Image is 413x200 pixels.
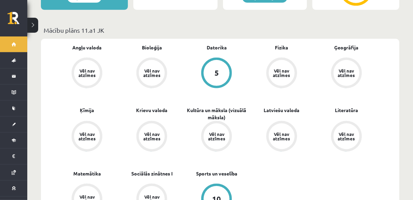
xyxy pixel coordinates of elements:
div: Vēl nav atzīmes [142,68,161,77]
a: Literatūra [335,107,358,114]
div: Vēl nav atzīmes [272,68,291,77]
a: Vēl nav atzīmes [119,58,184,90]
a: Matemātika [73,170,101,177]
a: Vēl nav atzīmes [249,121,314,153]
a: Vēl nav atzīmes [314,121,379,153]
a: 5 [184,58,249,90]
a: Rīgas 1. Tālmācības vidusskola [8,12,27,29]
a: Vēl nav atzīmes [249,58,314,90]
div: Vēl nav atzīmes [337,68,356,77]
a: Ķīmija [80,107,94,114]
a: Vēl nav atzīmes [314,58,379,90]
div: Vēl nav atzīmes [142,132,161,141]
a: Datorika [207,44,227,51]
a: Fizika [275,44,288,51]
a: Vēl nav atzīmes [55,58,119,90]
div: Vēl nav atzīmes [337,132,356,141]
a: Latviešu valoda [264,107,299,114]
a: Sports un veselība [196,170,237,177]
p: Mācību plāns 11.a1 JK [44,26,397,35]
a: Krievu valoda [136,107,167,114]
a: Vēl nav atzīmes [184,121,249,153]
a: Bioloģija [142,44,162,51]
div: Vēl nav atzīmes [77,68,97,77]
a: Sociālās zinātnes I [131,170,173,177]
div: Vēl nav atzīmes [77,132,97,141]
div: Vēl nav atzīmes [207,132,226,141]
a: Kultūra un māksla (vizuālā māksla) [184,107,249,121]
a: Angļu valoda [72,44,102,51]
div: Vēl nav atzīmes [272,132,291,141]
a: Ģeogrāfija [334,44,358,51]
a: Vēl nav atzīmes [55,121,119,153]
a: Vēl nav atzīmes [119,121,184,153]
div: 5 [215,69,219,77]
